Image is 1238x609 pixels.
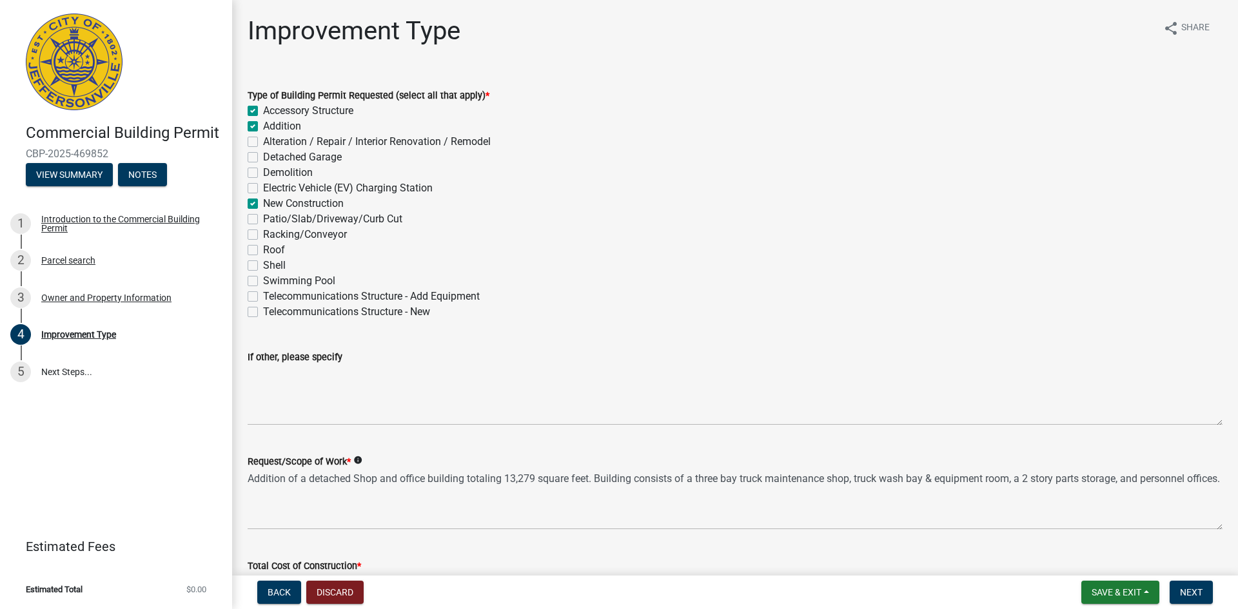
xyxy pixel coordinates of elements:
span: $0.00 [186,585,206,594]
label: Detached Garage [263,150,342,165]
div: 3 [10,287,31,308]
span: Back [268,587,291,597]
div: Improvement Type [41,330,116,339]
label: Racking/Conveyor [263,227,347,242]
label: Request/Scope of Work [248,458,351,467]
button: shareShare [1153,15,1220,41]
img: City of Jeffersonville, Indiana [26,14,123,110]
label: Shell [263,258,286,273]
div: 4 [10,324,31,345]
wm-modal-confirm: Summary [26,170,113,180]
div: Parcel search [41,256,95,265]
label: Total Cost of Construction [248,562,361,571]
button: Next [1170,581,1213,604]
div: 2 [10,250,31,271]
wm-modal-confirm: Notes [118,170,167,180]
h4: Commercial Building Permit [26,124,222,142]
label: Alteration / Repair / Interior Renovation / Remodel [263,134,491,150]
h1: Improvement Type [248,15,460,46]
label: Type of Building Permit Requested (select all that apply) [248,92,489,101]
span: Next [1180,587,1203,597]
button: View Summary [26,163,113,186]
a: Estimated Fees [10,534,211,559]
label: Demolition [263,165,313,180]
label: Swimming Pool [263,273,335,289]
button: Discard [306,581,364,604]
label: Telecommunications Structure - Add Equipment [263,289,480,304]
label: Roof [263,242,285,258]
button: Notes [118,163,167,186]
button: Back [257,581,301,604]
div: 5 [10,362,31,382]
button: Save & Exit [1081,581,1159,604]
label: New Construction [263,196,344,211]
label: If other, please specify [248,353,342,362]
div: Owner and Property Information [41,293,172,302]
span: Save & Exit [1092,587,1141,597]
label: Electric Vehicle (EV) Charging Station [263,180,433,196]
label: Accessory Structure [263,103,353,119]
div: 1 [10,213,31,234]
span: Estimated Total [26,585,83,594]
span: Share [1181,21,1210,36]
i: info [353,456,362,465]
label: Patio/Slab/Driveway/Curb Cut [263,211,402,227]
i: share [1163,21,1179,36]
label: Telecommunications Structure - New [263,304,430,320]
label: Addition [263,119,301,134]
span: CBP-2025-469852 [26,148,206,160]
div: Introduction to the Commercial Building Permit [41,215,211,233]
